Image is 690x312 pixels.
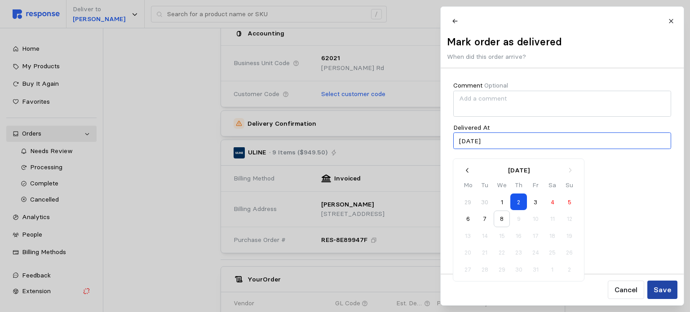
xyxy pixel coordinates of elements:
[447,52,562,62] p: When did this order arrive?
[460,194,477,211] button: 29 September 2025
[494,245,510,261] button: 22 October 2025
[561,180,578,194] th: Su
[653,284,671,295] p: Save
[527,228,544,244] button: 17 October 2025
[494,194,510,211] button: 1 October 2025
[494,180,511,194] th: We
[561,245,578,261] button: 26 October 2025
[494,211,510,227] button: 8 October 2025
[561,194,578,211] button: 5 October 2025
[527,245,544,261] button: 24 October 2025
[477,245,493,261] button: 21 October 2025
[460,261,477,278] button: 27 October 2025
[477,211,493,227] button: 7 October 2025
[647,281,677,299] button: Save
[544,228,561,244] button: 18 October 2025
[477,228,493,244] button: 14 October 2025
[477,194,493,211] button: 30 September 2025
[511,211,527,227] button: 9 October 2025
[544,211,561,227] button: 11 October 2025
[544,180,561,194] th: Sa
[544,194,561,211] button: 4 October 2025
[614,284,637,295] p: Cancel
[494,228,510,244] button: 15 October 2025
[527,261,544,278] button: 31 October 2025
[484,81,508,89] span: Optional
[460,245,477,261] button: 20 October 2025
[544,261,561,278] button: 1 November 2025
[561,261,578,278] button: 2 November 2025
[460,228,477,244] button: 13 October 2025
[561,228,578,244] button: 19 October 2025
[477,180,494,194] th: Tu
[460,211,477,227] button: 6 October 2025
[453,123,490,133] p: Delivered At
[527,211,544,227] button: 10 October 2025
[477,261,493,278] button: 28 October 2025
[494,261,510,278] button: 29 October 2025
[607,281,644,299] button: Cancel
[544,245,561,261] button: 25 October 2025
[447,35,562,49] h2: Mark order as delivered
[511,228,527,244] button: 16 October 2025
[511,245,527,261] button: 23 October 2025
[510,180,527,194] th: Th
[527,180,544,194] th: Fr
[511,261,527,278] button: 30 October 2025
[453,81,508,91] p: Comment
[527,194,544,211] button: 3 October 2025
[561,211,578,227] button: 12 October 2025
[460,180,477,194] th: Mo
[476,162,562,179] button: [DATE]
[511,194,527,211] button: 2 October 2025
